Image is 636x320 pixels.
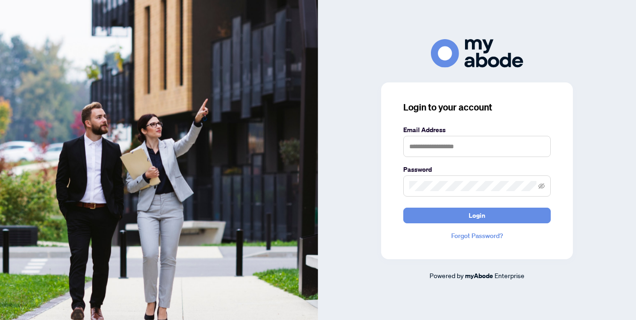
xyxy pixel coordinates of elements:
h3: Login to your account [403,101,551,114]
label: Email Address [403,125,551,135]
a: Forgot Password? [403,231,551,241]
img: ma-logo [431,39,523,67]
span: Login [469,208,485,223]
label: Password [403,164,551,175]
span: Enterprise [495,271,524,279]
button: Login [403,208,551,223]
span: eye-invisible [538,183,545,189]
span: Powered by [430,271,464,279]
a: myAbode [465,271,493,281]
